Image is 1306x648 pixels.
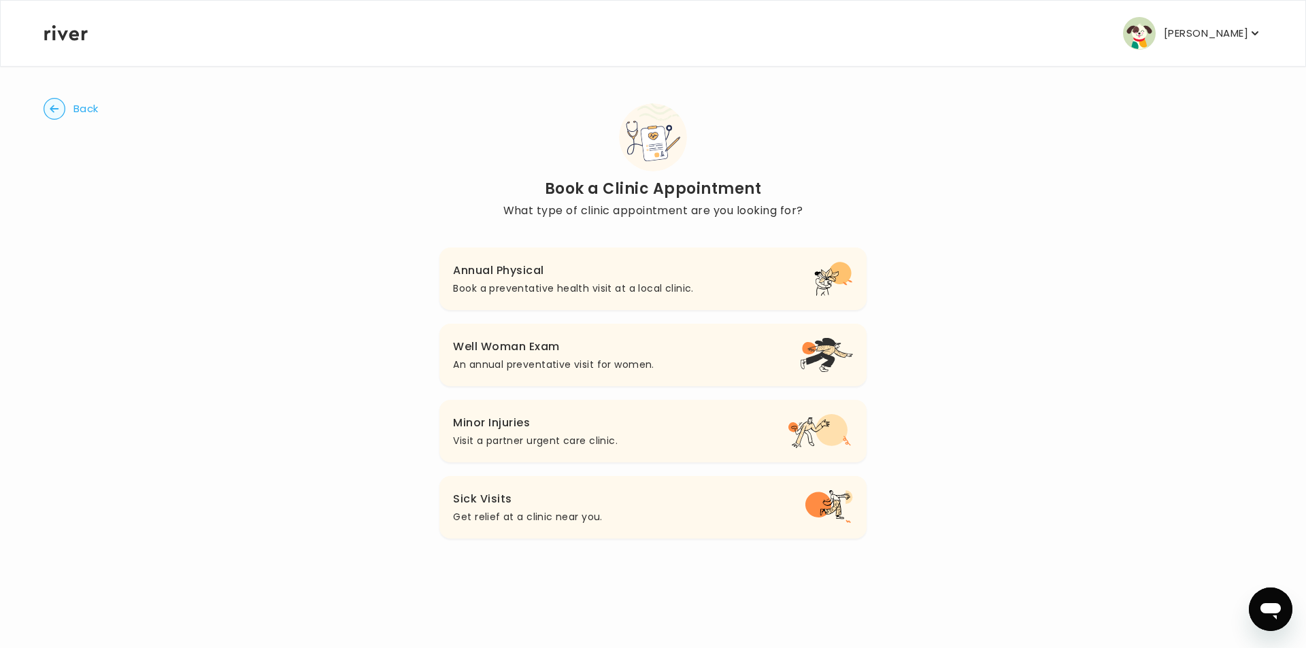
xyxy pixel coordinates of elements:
h3: Annual Physical [453,261,693,280]
h3: Well Woman Exam [453,337,654,356]
button: Annual PhysicalBook a preventative health visit at a local clinic. [439,248,866,310]
p: What type of clinic appointment are you looking for? [503,201,803,220]
img: user avatar [1123,17,1156,50]
span: Back [73,99,99,118]
button: Minor InjuriesVisit a partner urgent care clinic. [439,400,866,462]
button: Back [44,98,99,120]
h2: Book a Clinic Appointment [503,180,803,199]
button: Sick VisitsGet relief at a clinic near you. [439,476,866,539]
p: Get relief at a clinic near you. [453,509,602,525]
img: Book Clinic Appointment [619,103,687,171]
p: Book a preventative health visit at a local clinic. [453,280,693,296]
p: An annual preventative visit for women. [453,356,654,373]
p: Visit a partner urgent care clinic. [453,432,618,449]
iframe: Button to launch messaging window [1249,587,1292,631]
p: [PERSON_NAME] [1164,24,1248,43]
h3: Sick Visits [453,490,602,509]
button: Well Woman ExamAn annual preventative visit for women. [439,324,866,386]
button: user avatar[PERSON_NAME] [1123,17,1262,50]
h3: Minor Injuries [453,413,618,432]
